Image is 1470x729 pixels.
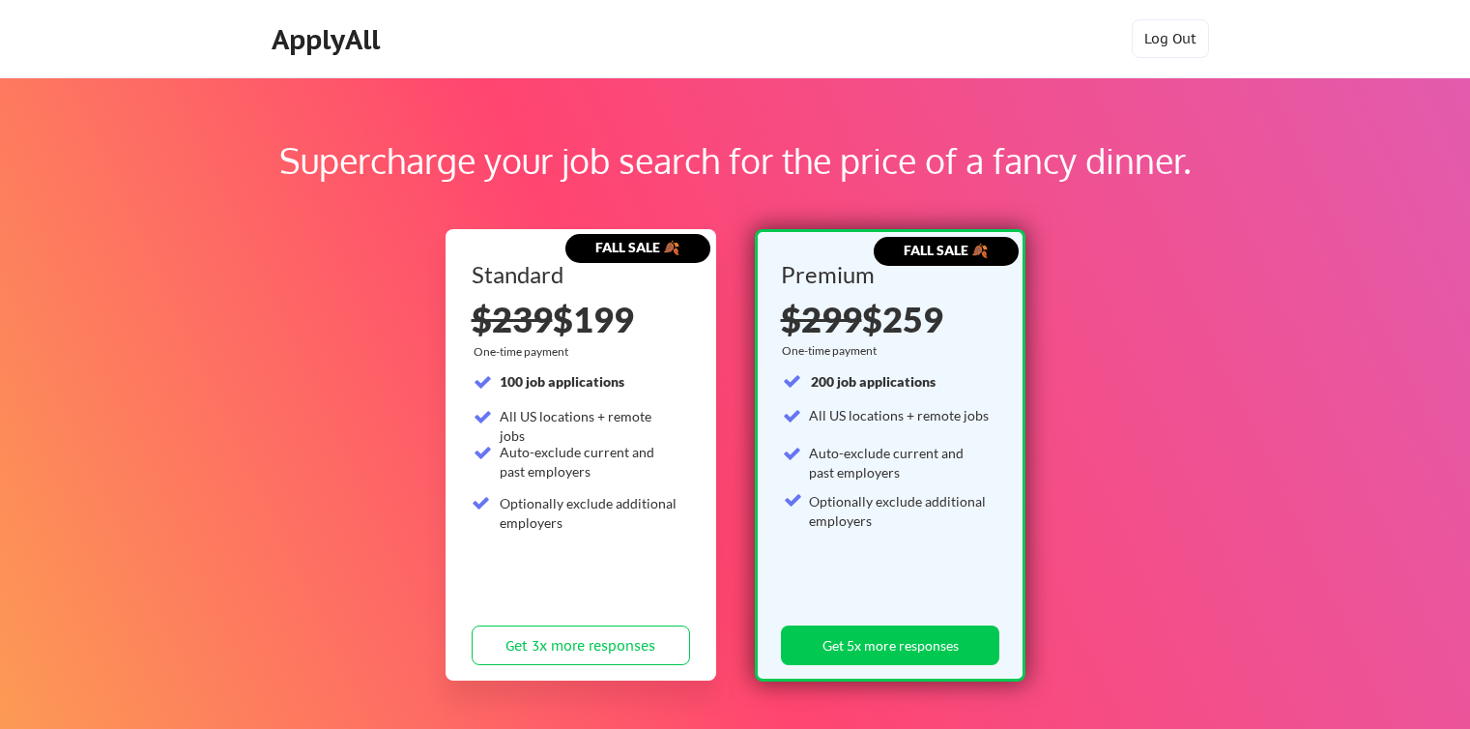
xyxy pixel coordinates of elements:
[781,263,994,286] div: Premium
[595,239,679,255] strong: FALL SALE 🍂
[472,626,690,665] button: Get 3x more responses
[272,23,386,56] div: ApplyAll
[781,302,994,336] div: $259
[500,373,624,390] strong: 100 job applications
[472,298,553,340] s: $239
[474,344,574,360] div: One-time payment
[809,492,989,530] div: Optionally exclude additional employers
[809,444,989,481] div: Auto-exclude current and past employers
[811,373,936,390] strong: 200 job applications
[500,443,678,481] div: Auto-exclude current and past employers
[472,263,683,286] div: Standard
[472,302,690,336] div: $199
[1132,19,1209,58] button: Log Out
[809,406,989,425] div: All US locations + remote jobs
[781,626,999,665] button: Get 5x more responses
[124,134,1346,187] div: Supercharge your job search for the price of a fancy dinner.
[782,343,883,359] div: One-time payment
[500,494,678,532] div: Optionally exclude additional employers
[500,407,678,445] div: All US locations + remote jobs
[781,298,862,340] s: $299
[904,242,988,258] strong: FALL SALE 🍂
